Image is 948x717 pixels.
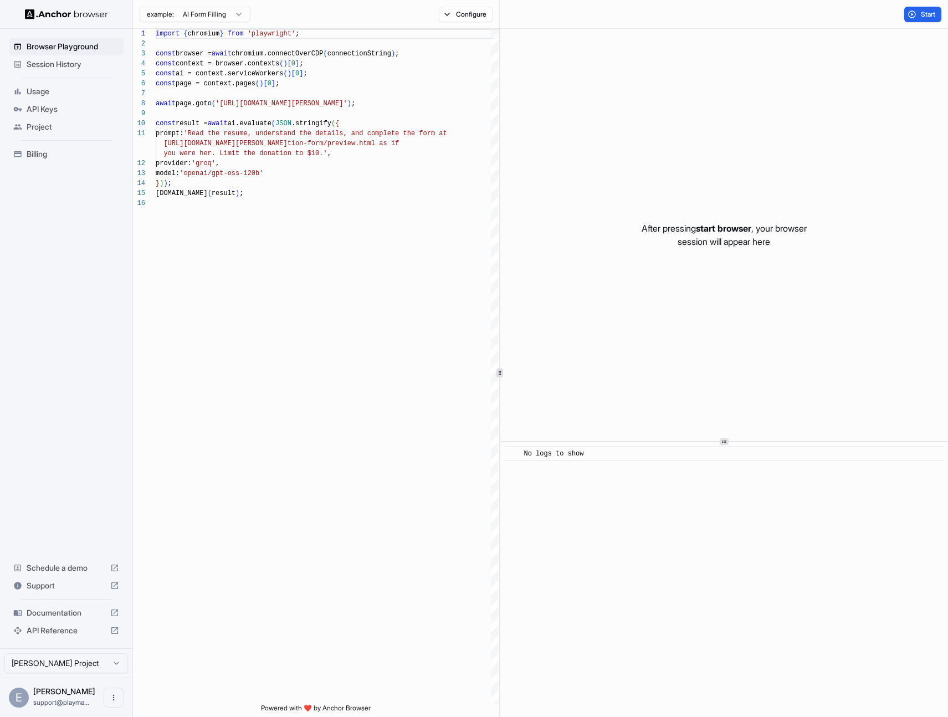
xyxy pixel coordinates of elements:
[133,59,145,69] div: 4
[239,190,243,197] span: ;
[27,580,106,591] span: Support
[133,99,145,109] div: 8
[395,50,399,58] span: ;
[133,198,145,208] div: 16
[104,688,124,708] button: Open menu
[248,30,295,38] span: 'playwright'
[275,80,279,88] span: ;
[235,190,239,197] span: )
[347,100,351,107] span: )
[283,70,287,78] span: (
[9,622,124,639] div: API Reference
[228,120,271,127] span: ai.evaluate
[183,30,187,38] span: {
[291,60,295,68] span: 0
[263,80,267,88] span: [
[27,625,106,636] span: API Reference
[268,80,271,88] span: 0
[176,120,208,127] span: result =
[299,60,303,68] span: ;
[133,79,145,89] div: 6
[327,50,391,58] span: connectionString
[27,41,119,52] span: Browser Playground
[192,160,216,167] span: 'groq'
[921,10,936,19] span: Start
[163,140,287,147] span: [URL][DOMAIN_NAME][PERSON_NAME]
[232,50,324,58] span: chromium.connectOverCDP
[212,100,216,107] span: (
[383,130,447,137] span: lete the form at
[27,607,106,618] span: Documentation
[9,38,124,55] div: Browser Playground
[133,119,145,129] div: 10
[27,59,119,70] span: Session History
[156,120,176,127] span: const
[133,188,145,198] div: 15
[156,190,208,197] span: [DOMAIN_NAME]
[188,30,220,38] span: chromium
[9,55,124,73] div: Session History
[299,70,303,78] span: ]
[156,30,180,38] span: import
[279,60,283,68] span: (
[163,180,167,187] span: )
[27,104,119,115] span: API Keys
[216,160,219,167] span: ,
[176,70,283,78] span: ai = context.serviceWorkers
[168,180,172,187] span: ;
[295,70,299,78] span: 0
[351,100,355,107] span: ;
[133,129,145,139] div: 11
[133,89,145,99] div: 7
[156,60,176,68] span: const
[9,577,124,595] div: Support
[524,450,583,458] span: No logs to show
[163,150,327,157] span: you were her. Limit the donation to $10.'
[295,30,299,38] span: ;
[133,158,145,168] div: 12
[208,120,228,127] span: await
[9,118,124,136] div: Project
[133,39,145,49] div: 2
[271,120,275,127] span: (
[271,80,275,88] span: ]
[133,69,145,79] div: 5
[133,29,145,39] div: 1
[27,148,119,160] span: Billing
[133,168,145,178] div: 13
[156,130,183,137] span: prompt:
[261,704,371,717] span: Powered with ❤️ by Anchor Browser
[288,140,399,147] span: tion-form/preview.html as if
[176,60,279,68] span: context = browser.contexts
[176,50,212,58] span: browser =
[228,30,244,38] span: from
[156,80,176,88] span: const
[180,170,263,177] span: 'openai/gpt-oss-120b'
[212,50,232,58] span: await
[25,9,108,19] img: Anchor Logo
[331,120,335,127] span: (
[510,448,516,459] span: ​
[156,50,176,58] span: const
[259,80,263,88] span: )
[27,562,106,573] span: Schedule a demo
[335,120,339,127] span: {
[9,688,29,708] div: E
[391,50,395,58] span: )
[33,687,95,696] span: Edward Sun
[156,100,176,107] span: await
[9,604,124,622] div: Documentation
[156,180,160,187] span: }
[133,109,145,119] div: 9
[303,70,307,78] span: ;
[216,100,347,107] span: '[URL][DOMAIN_NAME][PERSON_NAME]'
[133,178,145,188] div: 14
[176,80,255,88] span: page = context.pages
[27,121,119,132] span: Project
[291,70,295,78] span: [
[288,70,291,78] span: )
[9,83,124,100] div: Usage
[288,60,291,68] span: [
[156,170,180,177] span: model:
[323,50,327,58] span: (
